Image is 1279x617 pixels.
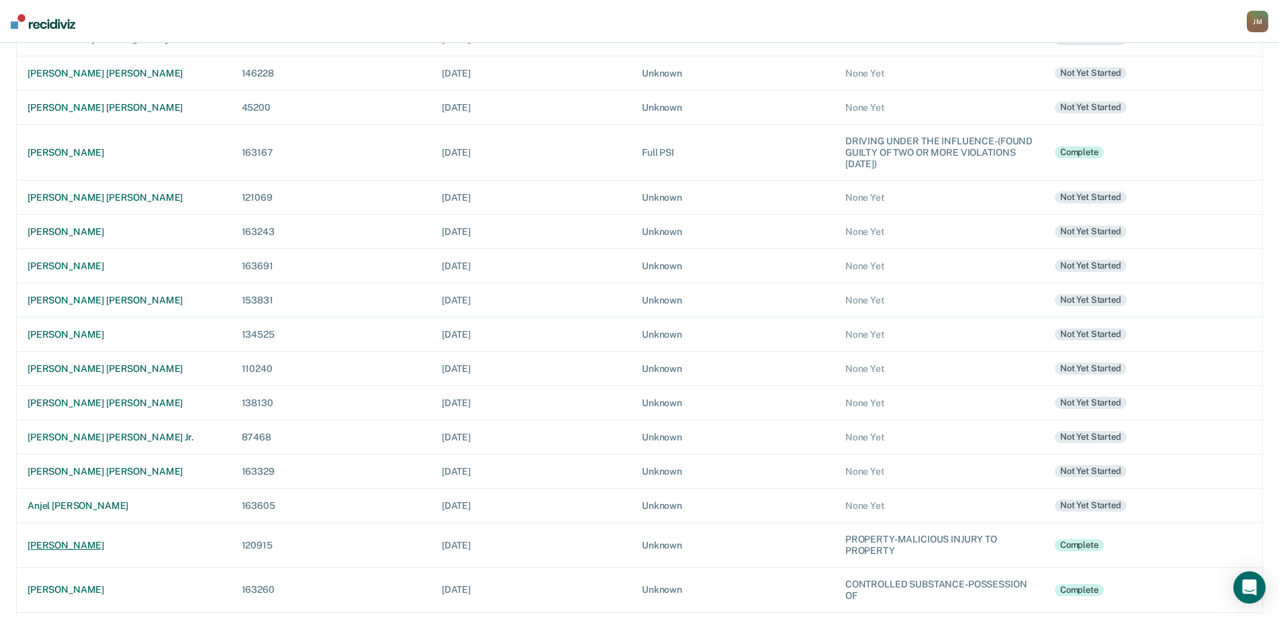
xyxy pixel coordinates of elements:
[1055,328,1127,340] div: Not yet started
[845,397,1033,409] div: None Yet
[845,102,1033,113] div: None Yet
[1247,11,1268,32] div: J M
[1055,101,1127,113] div: Not yet started
[631,318,835,352] td: Unknown
[231,455,431,489] td: 163329
[28,192,220,203] div: [PERSON_NAME] [PERSON_NAME]
[845,579,1033,602] div: CONTROLLED SUBSTANCE-POSSESSION OF
[28,432,220,443] div: [PERSON_NAME] [PERSON_NAME] jr.
[231,124,431,180] td: 163167
[1055,67,1127,79] div: Not yet started
[631,215,835,249] td: Unknown
[431,489,631,523] td: [DATE]
[28,226,220,238] div: [PERSON_NAME]
[631,420,835,455] td: Unknown
[845,68,1033,79] div: None Yet
[431,523,631,568] td: [DATE]
[231,215,431,249] td: 163243
[231,567,431,612] td: 163260
[845,329,1033,340] div: None Yet
[631,352,835,386] td: Unknown
[231,420,431,455] td: 87468
[1055,465,1127,477] div: Not yet started
[431,249,631,283] td: [DATE]
[431,90,631,124] td: [DATE]
[431,318,631,352] td: [DATE]
[631,124,835,180] td: Full PSI
[28,363,220,375] div: [PERSON_NAME] [PERSON_NAME]
[1055,191,1127,203] div: Not yet started
[231,386,431,420] td: 138130
[431,455,631,489] td: [DATE]
[28,540,220,551] div: [PERSON_NAME]
[431,215,631,249] td: [DATE]
[28,147,220,158] div: [PERSON_NAME]
[28,329,220,340] div: [PERSON_NAME]
[631,181,835,215] td: Unknown
[11,14,75,29] img: Recidiviz
[631,489,835,523] td: Unknown
[28,260,220,272] div: [PERSON_NAME]
[431,386,631,420] td: [DATE]
[28,397,220,409] div: [PERSON_NAME] [PERSON_NAME]
[845,136,1033,169] div: DRIVING UNDER THE INFLUENCE-(FOUND GUILTY OF TWO OR MORE VIOLATIONS [DATE])
[631,523,835,568] td: Unknown
[1055,260,1127,272] div: Not yet started
[28,584,220,596] div: [PERSON_NAME]
[845,432,1033,443] div: None Yet
[1055,539,1104,551] div: Complete
[28,500,220,512] div: anjel [PERSON_NAME]
[431,181,631,215] td: [DATE]
[845,192,1033,203] div: None Yet
[431,420,631,455] td: [DATE]
[28,295,220,306] div: [PERSON_NAME] [PERSON_NAME]
[1055,500,1127,512] div: Not yet started
[845,500,1033,512] div: None Yet
[1055,363,1127,375] div: Not yet started
[231,523,431,568] td: 120915
[1247,11,1268,32] button: JM
[231,249,431,283] td: 163691
[845,260,1033,272] div: None Yet
[231,283,431,318] td: 153831
[845,226,1033,238] div: None Yet
[431,567,631,612] td: [DATE]
[631,455,835,489] td: Unknown
[631,249,835,283] td: Unknown
[1055,146,1104,158] div: Complete
[631,90,835,124] td: Unknown
[28,466,220,477] div: [PERSON_NAME] [PERSON_NAME]
[231,181,431,215] td: 121069
[1055,584,1104,596] div: Complete
[28,102,220,113] div: [PERSON_NAME] [PERSON_NAME]
[231,56,431,90] td: 146228
[231,489,431,523] td: 163605
[431,124,631,180] td: [DATE]
[1055,226,1127,238] div: Not yet started
[231,90,431,124] td: 45200
[631,56,835,90] td: Unknown
[631,386,835,420] td: Unknown
[1055,294,1127,306] div: Not yet started
[231,352,431,386] td: 110240
[631,283,835,318] td: Unknown
[1055,431,1127,443] div: Not yet started
[631,567,835,612] td: Unknown
[431,352,631,386] td: [DATE]
[845,363,1033,375] div: None Yet
[231,318,431,352] td: 134525
[1055,397,1127,409] div: Not yet started
[28,68,220,79] div: [PERSON_NAME] [PERSON_NAME]
[1233,571,1266,604] div: Open Intercom Messenger
[845,295,1033,306] div: None Yet
[431,56,631,90] td: [DATE]
[431,283,631,318] td: [DATE]
[845,466,1033,477] div: None Yet
[845,534,1033,557] div: PROPERTY-MALICIOUS INJURY TO PROPERTY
